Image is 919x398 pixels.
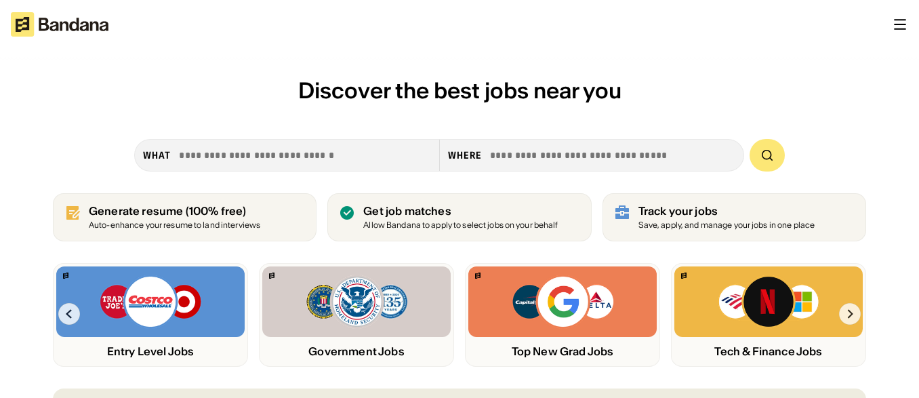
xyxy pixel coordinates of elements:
div: Entry Level Jobs [56,345,245,358]
a: Bandana logoTrader Joe’s, Costco, Target logosEntry Level Jobs [53,263,248,367]
div: Allow Bandana to apply to select jobs on your behalf [363,221,558,230]
a: Bandana logoCapital One, Google, Delta logosTop New Grad Jobs [465,263,660,367]
div: Generate resume [89,205,260,218]
div: Auto-enhance your resume to land interviews [89,221,260,230]
div: Get job matches [363,205,558,218]
a: Bandana logoBank of America, Netflix, Microsoft logosTech & Finance Jobs [671,263,866,367]
img: Bandana logo [269,273,274,279]
a: Track your jobs Save, apply, and manage your jobs in one place [603,193,866,241]
img: Bandana logo [63,273,68,279]
div: Government Jobs [262,345,451,358]
a: Get job matches Allow Bandana to apply to select jobs on your behalf [327,193,591,241]
span: (100% free) [186,204,247,218]
img: Bandana logo [475,273,481,279]
div: Save, apply, and manage your jobs in one place [638,221,815,230]
div: Track your jobs [638,205,815,218]
span: Discover the best jobs near you [298,77,621,104]
img: Bandana logo [681,273,687,279]
div: Top New Grad Jobs [468,345,657,358]
div: Tech & Finance Jobs [674,345,863,358]
img: Trader Joe’s, Costco, Target logos [99,275,202,329]
a: Generate resume (100% free)Auto-enhance your resume to land interviews [53,193,316,241]
div: Where [448,149,483,161]
img: Left Arrow [58,303,80,325]
img: Right Arrow [839,303,861,325]
a: Bandana logoFBI, DHS, MWRD logosGovernment Jobs [259,263,454,367]
img: Bank of America, Netflix, Microsoft logos [718,275,820,329]
img: Capital One, Google, Delta logos [511,275,614,329]
img: Bandana logotype [11,12,108,37]
div: what [143,149,171,161]
img: FBI, DHS, MWRD logos [305,275,408,329]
